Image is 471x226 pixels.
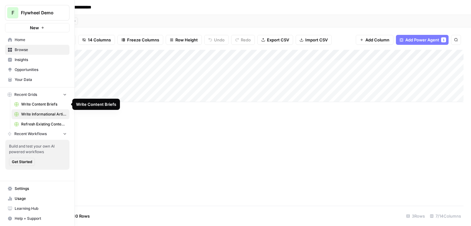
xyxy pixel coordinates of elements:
[5,129,69,139] button: Recent Workflows
[296,35,332,45] button: Import CSV
[65,213,90,219] span: Add 10 Rows
[5,23,69,32] button: New
[175,37,198,43] span: Row Height
[231,35,255,45] button: Redo
[21,121,67,127] span: Refresh Existing Content (1)
[5,45,69,55] a: Browse
[443,37,445,42] span: 1
[9,144,66,155] span: Build and test your own AI powered workflows
[257,35,293,45] button: Export CSV
[76,101,116,107] div: Write Content Briefs
[404,211,427,221] div: 3 Rows
[5,214,69,224] button: Help + Support
[14,131,47,137] span: Recent Workflows
[21,10,59,16] span: Flywheel Demo
[21,111,67,117] span: Write Informational Article
[5,5,69,21] button: Workspace: Flywheel Demo
[78,35,115,45] button: 14 Columns
[15,216,67,221] span: Help + Support
[5,204,69,214] a: Learning Hub
[5,184,69,194] a: Settings
[88,37,111,43] span: 14 Columns
[5,194,69,204] a: Usage
[15,77,67,82] span: Your Data
[365,37,389,43] span: Add Column
[15,47,67,53] span: Browse
[12,159,32,165] span: Get Started
[15,57,67,63] span: Insights
[15,206,67,211] span: Learning Hub
[5,75,69,85] a: Your Data
[15,186,67,191] span: Settings
[5,90,69,99] button: Recent Grids
[15,67,67,73] span: Opportunities
[5,55,69,65] a: Insights
[214,37,225,43] span: Undo
[15,196,67,201] span: Usage
[117,35,163,45] button: Freeze Columns
[267,37,289,43] span: Export CSV
[15,37,67,43] span: Home
[30,25,39,31] span: New
[12,9,14,16] span: F
[405,37,439,43] span: Add Power Agent
[396,35,449,45] button: Add Power Agent1
[356,35,393,45] button: Add Column
[12,109,69,119] a: Write Informational Article
[14,92,37,97] span: Recent Grids
[241,37,251,43] span: Redo
[427,211,464,221] div: 7/14 Columns
[12,99,69,109] a: Write Content Briefs
[12,119,69,129] a: Refresh Existing Content (1)
[5,65,69,75] a: Opportunities
[204,35,229,45] button: Undo
[127,37,159,43] span: Freeze Columns
[9,158,35,166] button: Get Started
[21,101,67,107] span: Write Content Briefs
[5,35,69,45] a: Home
[166,35,202,45] button: Row Height
[441,37,446,42] div: 1
[305,37,328,43] span: Import CSV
